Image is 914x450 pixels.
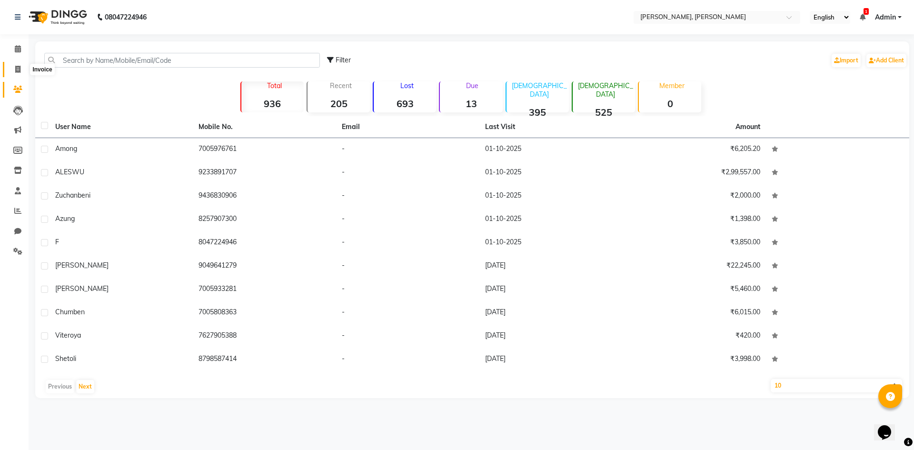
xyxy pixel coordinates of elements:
td: [DATE] [479,301,623,325]
td: [DATE] [479,325,623,348]
td: ₹6,015.00 [623,301,766,325]
td: 8257907300 [193,208,336,231]
a: Add Client [866,54,906,67]
td: 01-10-2025 [479,161,623,185]
strong: 936 [241,98,304,110]
a: 1 [860,13,865,21]
p: [DEMOGRAPHIC_DATA] [576,81,635,99]
td: ₹420.00 [623,325,766,348]
span: Admin [875,12,896,22]
td: 01-10-2025 [479,208,623,231]
iframe: chat widget [874,412,904,440]
td: [DATE] [479,278,623,301]
td: ₹6,205.20 [623,138,766,161]
td: ₹22,245.00 [623,255,766,278]
strong: 13 [440,98,502,110]
span: [PERSON_NAME] [55,284,109,293]
strong: 0 [639,98,701,110]
td: 8047224946 [193,231,336,255]
b: 08047224946 [105,4,147,30]
td: 7627905388 [193,325,336,348]
p: Recent [311,81,370,90]
span: f [55,238,59,246]
th: Last Visit [479,116,623,138]
td: ₹2,000.00 [623,185,766,208]
td: [DATE] [479,348,623,371]
span: ALE [55,168,68,176]
td: [DATE] [479,255,623,278]
td: - [336,278,479,301]
td: - [336,348,479,371]
span: shetoli [55,354,76,363]
td: ₹2,99,557.00 [623,161,766,185]
span: azung [55,214,75,223]
p: Member [643,81,701,90]
td: ₹3,850.00 [623,231,766,255]
td: ₹1,398.00 [623,208,766,231]
span: zuchanbeni [55,191,90,200]
span: viteroya [55,331,81,340]
td: - [336,185,479,208]
td: - [336,161,479,185]
th: Email [336,116,479,138]
td: - [336,325,479,348]
td: - [336,231,479,255]
td: 9233891707 [193,161,336,185]
strong: 395 [507,106,569,118]
td: 01-10-2025 [479,185,623,208]
img: logo [24,4,89,30]
span: [PERSON_NAME] [55,261,109,270]
td: ₹5,460.00 [623,278,766,301]
td: - [336,301,479,325]
td: 9436830906 [193,185,336,208]
span: Filter [336,56,351,64]
p: Total [245,81,304,90]
th: User Name [50,116,193,138]
td: ₹3,998.00 [623,348,766,371]
span: 1 [864,8,869,15]
p: Lost [378,81,436,90]
td: 8798587414 [193,348,336,371]
td: - [336,138,479,161]
button: Next [76,380,94,393]
strong: 205 [308,98,370,110]
p: Due [442,81,502,90]
a: Import [832,54,861,67]
p: [DEMOGRAPHIC_DATA] [510,81,569,99]
div: Invoice [30,64,54,75]
td: 7005933281 [193,278,336,301]
strong: 525 [573,106,635,118]
th: Amount [730,116,766,138]
td: - [336,208,479,231]
td: 7005808363 [193,301,336,325]
td: 01-10-2025 [479,231,623,255]
th: Mobile No. [193,116,336,138]
input: Search by Name/Mobile/Email/Code [44,53,320,68]
td: - [336,255,479,278]
span: SWU [68,168,84,176]
span: Chumben [55,308,85,316]
td: 01-10-2025 [479,138,623,161]
td: 7005976761 [193,138,336,161]
td: 9049641279 [193,255,336,278]
span: among [55,144,77,153]
strong: 693 [374,98,436,110]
